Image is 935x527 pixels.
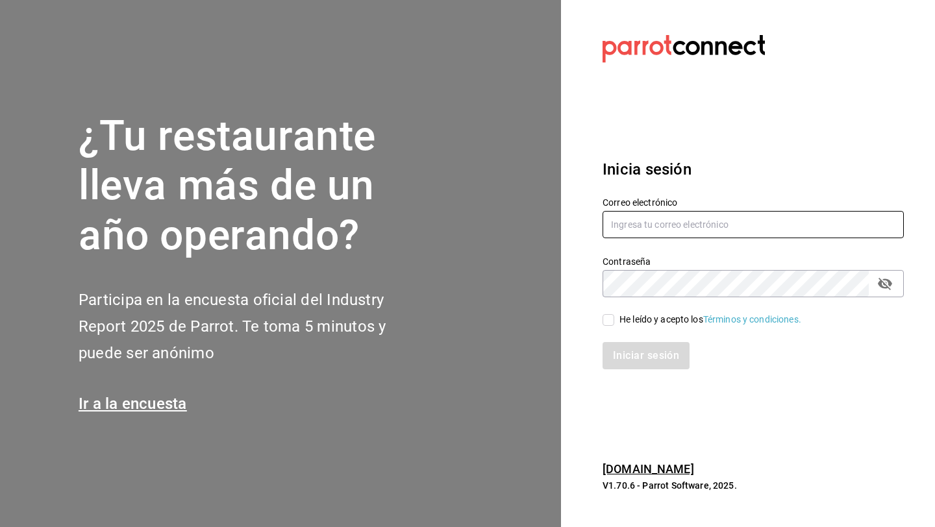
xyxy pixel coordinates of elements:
[603,158,904,181] h3: Inicia sesión
[79,395,187,413] a: Ir a la encuesta
[603,197,904,206] label: Correo electrónico
[619,313,801,326] div: He leído y acepto los
[603,256,904,265] label: Contraseña
[603,479,904,492] p: V1.70.6 - Parrot Software, 2025.
[79,112,429,261] h1: ¿Tu restaurante lleva más de un año operando?
[874,273,896,295] button: passwordField
[603,462,694,476] a: [DOMAIN_NAME]
[703,314,801,325] a: Términos y condiciones.
[79,287,429,366] h2: Participa en la encuesta oficial del Industry Report 2025 de Parrot. Te toma 5 minutos y puede se...
[603,211,904,238] input: Ingresa tu correo electrónico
